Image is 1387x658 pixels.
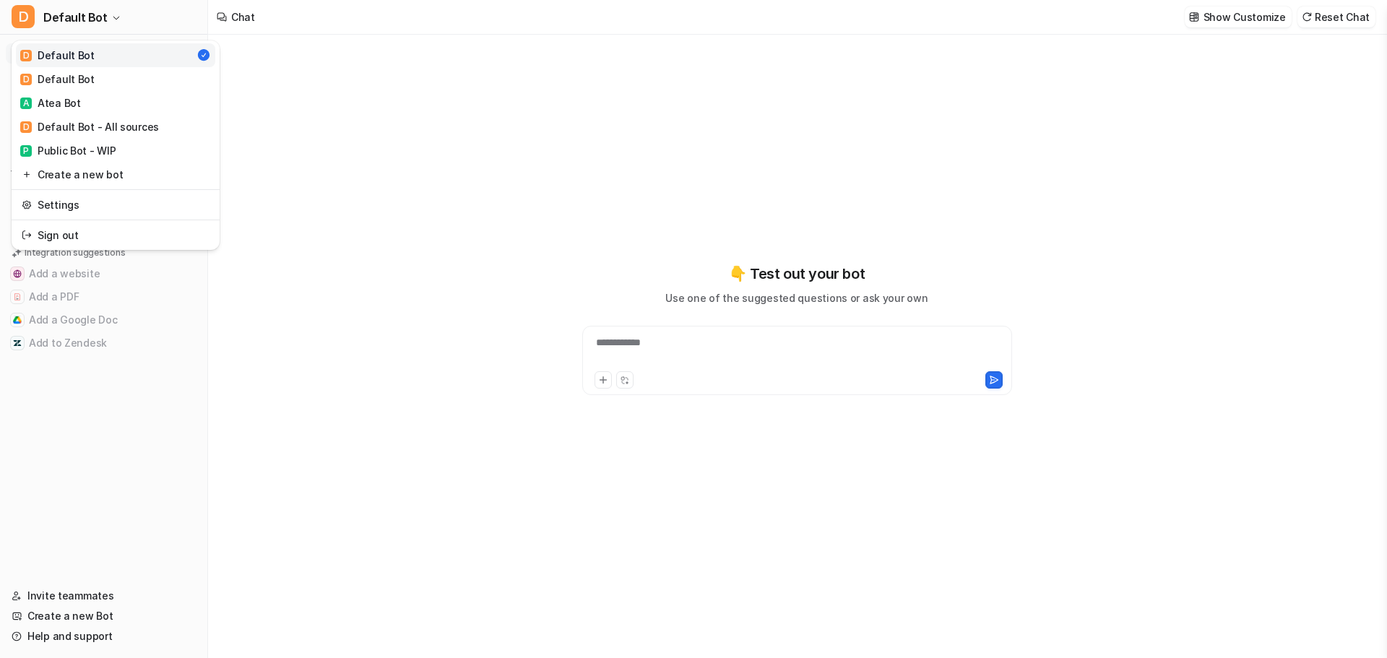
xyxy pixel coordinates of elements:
div: Default Bot [20,48,95,63]
a: Sign out [16,223,215,247]
span: D [12,5,35,28]
span: D [20,50,32,61]
div: DDefault Bot [12,40,220,250]
div: Default Bot - All sources [20,119,159,134]
div: Public Bot - WIP [20,143,116,158]
img: reset [22,197,32,212]
span: D [20,121,32,133]
img: reset [22,228,32,243]
span: Default Bot [43,7,108,27]
a: Settings [16,193,215,217]
a: Create a new bot [16,163,215,186]
span: P [20,145,32,157]
div: Atea Bot [20,95,81,111]
span: D [20,74,32,85]
img: reset [22,167,32,182]
span: A [20,98,32,109]
div: Default Bot [20,72,95,87]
